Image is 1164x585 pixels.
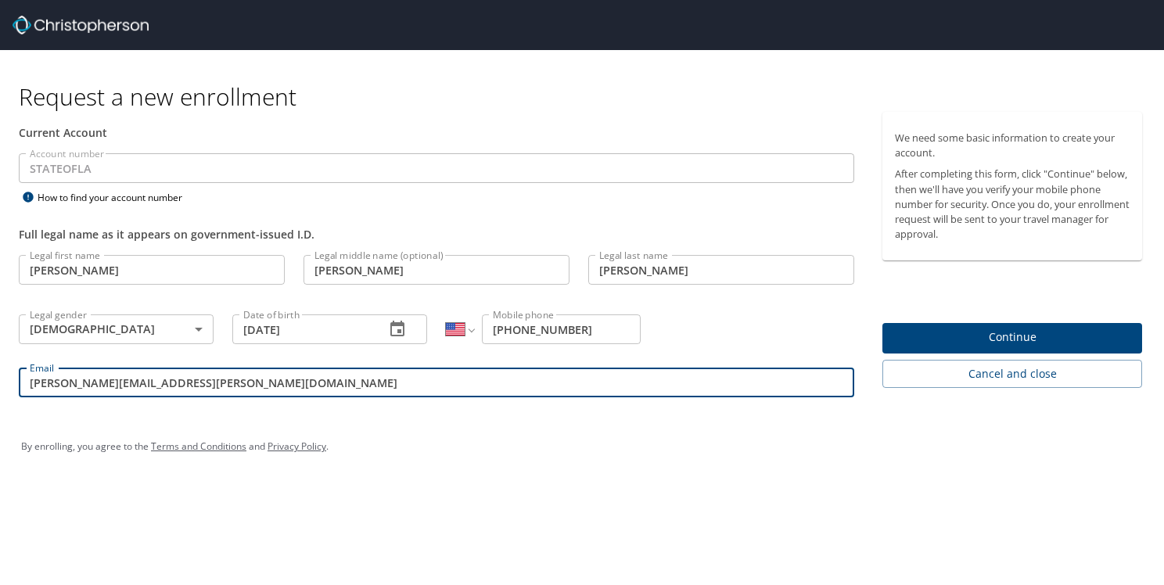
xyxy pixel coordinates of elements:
a: Privacy Policy [268,440,326,453]
a: Terms and Conditions [151,440,246,453]
h1: Request a new enrollment [19,81,1155,112]
div: Current Account [19,124,854,141]
p: We need some basic information to create your account. [895,131,1130,160]
div: Full legal name as it appears on government-issued I.D. [19,226,854,242]
button: Cancel and close [882,360,1142,389]
span: Cancel and close [895,364,1130,384]
span: Continue [895,328,1130,347]
input: MM/DD/YYYY [232,314,372,344]
div: By enrolling, you agree to the and . [21,427,1143,466]
div: How to find your account number [19,188,214,207]
p: After completing this form, click "Continue" below, then we'll have you verify your mobile phone ... [895,167,1130,242]
div: [DEMOGRAPHIC_DATA] [19,314,214,344]
input: Enter phone number [482,314,641,344]
img: cbt logo [13,16,149,34]
button: Continue [882,323,1142,354]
